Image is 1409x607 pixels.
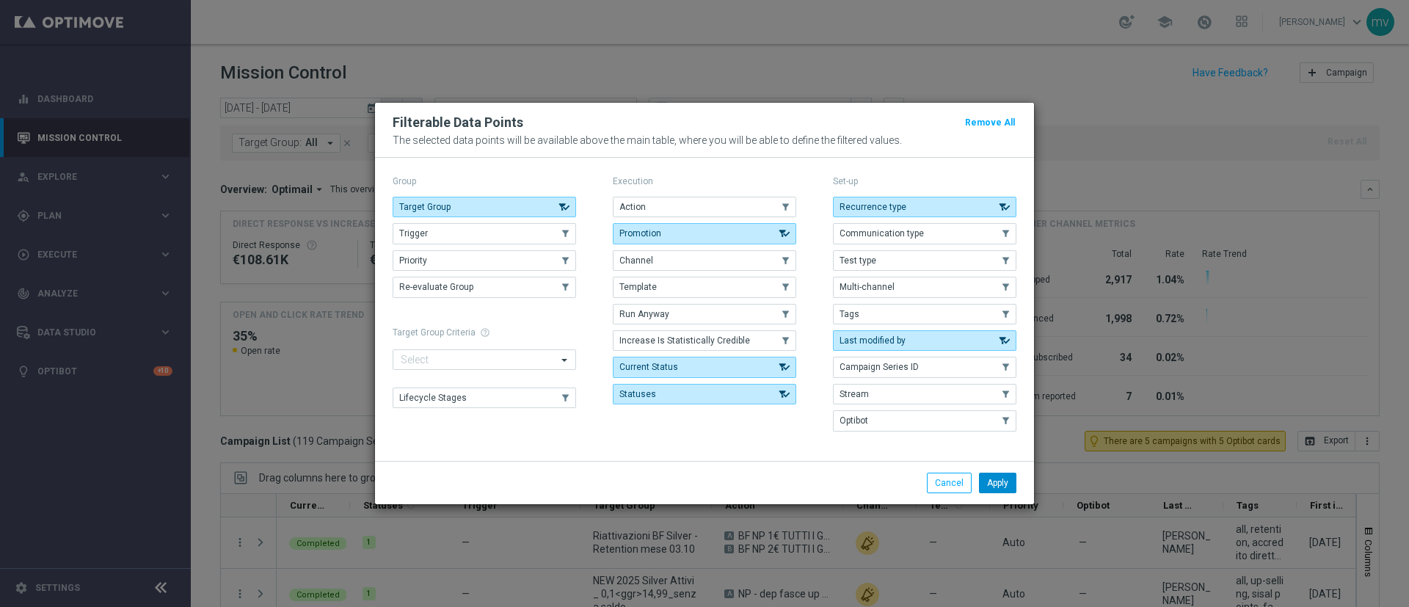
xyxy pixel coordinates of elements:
[833,197,1016,217] button: Recurrence type
[613,304,796,324] button: Run Anyway
[833,277,1016,297] button: Multi-channel
[840,309,859,319] span: Tags
[979,473,1016,493] button: Apply
[619,362,678,372] span: Current Status
[833,250,1016,271] button: Test type
[399,393,467,403] span: Lifecycle Stages
[613,357,796,377] button: Current Status
[840,389,869,399] span: Stream
[393,388,576,408] button: Lifecycle Stages
[840,282,895,292] span: Multi-channel
[619,309,669,319] span: Run Anyway
[833,330,1016,351] button: Last modified by
[399,228,428,239] span: Trigger
[613,384,796,404] button: Statuses
[964,115,1016,131] button: Remove All
[613,330,796,351] button: Increase Is Statistically Credible
[833,175,1016,187] p: Set-up
[613,277,796,297] button: Template
[840,228,924,239] span: Communication type
[619,335,750,346] span: Increase Is Statistically Credible
[399,202,451,212] span: Target Group
[840,362,919,372] span: Campaign Series ID
[399,282,473,292] span: Re-evaluate Group
[393,277,576,297] button: Re-evaluate Group
[393,175,576,187] p: Group
[619,202,646,212] span: Action
[613,197,796,217] button: Action
[833,304,1016,324] button: Tags
[619,282,657,292] span: Template
[927,473,972,493] button: Cancel
[840,255,876,266] span: Test type
[840,335,906,346] span: Last modified by
[480,327,490,338] span: help_outline
[393,114,523,131] h2: Filterable Data Points
[833,384,1016,404] button: Stream
[833,410,1016,431] button: Optibot
[393,327,576,338] h1: Target Group Criteria
[840,415,868,426] span: Optibot
[613,223,796,244] button: Promotion
[393,134,1016,146] p: The selected data points will be available above the main table, where you will be able to define...
[399,255,427,266] span: Priority
[393,223,576,244] button: Trigger
[619,228,661,239] span: Promotion
[619,255,653,266] span: Channel
[833,357,1016,377] button: Campaign Series ID
[613,175,796,187] p: Execution
[393,197,576,217] button: Target Group
[393,250,576,271] button: Priority
[613,250,796,271] button: Channel
[619,389,656,399] span: Statuses
[833,223,1016,244] button: Communication type
[840,202,906,212] span: Recurrence type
